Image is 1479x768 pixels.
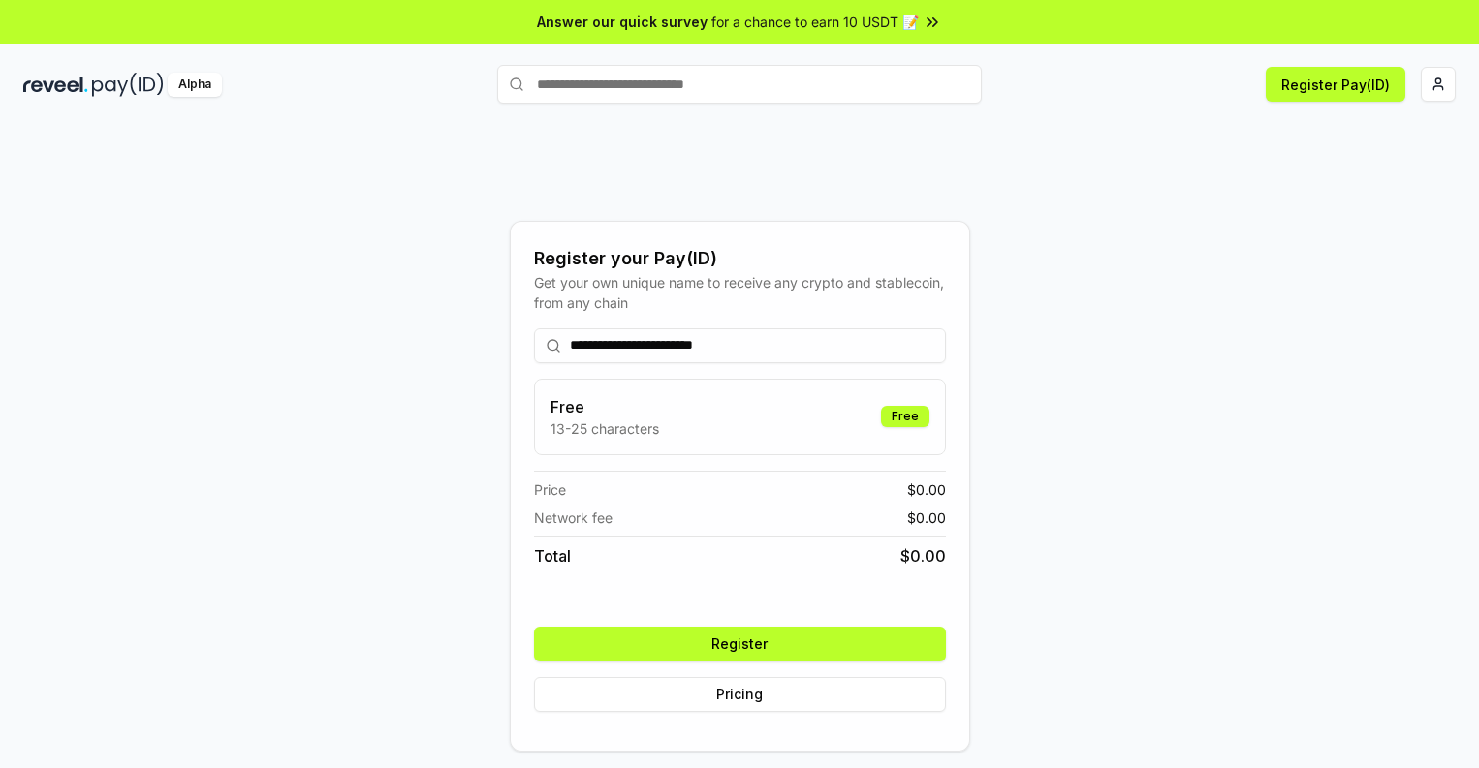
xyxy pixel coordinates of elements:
[537,12,708,32] span: Answer our quick survey
[534,627,946,661] button: Register
[1266,67,1405,102] button: Register Pay(ID)
[534,479,566,500] span: Price
[534,544,571,568] span: Total
[534,677,946,712] button: Pricing
[711,12,919,32] span: for a chance to earn 10 USDT 📝
[900,544,946,568] span: $ 0.00
[92,73,164,97] img: pay_id
[907,479,946,500] span: $ 0.00
[534,245,946,272] div: Register your Pay(ID)
[534,272,946,313] div: Get your own unique name to receive any crypto and stablecoin, from any chain
[881,406,929,427] div: Free
[907,507,946,528] span: $ 0.00
[168,73,222,97] div: Alpha
[23,73,88,97] img: reveel_dark
[534,507,613,528] span: Network fee
[551,395,659,418] h3: Free
[551,418,659,439] p: 13-25 characters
